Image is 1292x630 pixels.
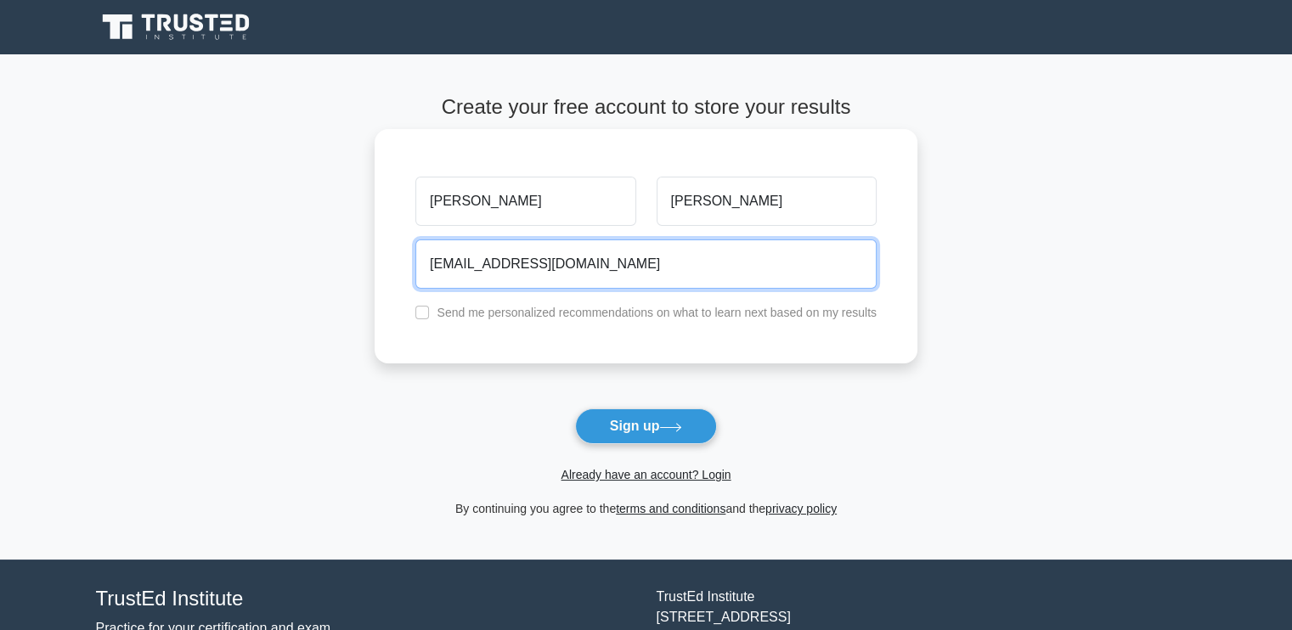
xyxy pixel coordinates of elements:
input: Email [415,239,877,289]
h4: TrustEd Institute [96,587,636,611]
a: privacy policy [765,502,837,515]
input: Last name [657,177,877,226]
input: First name [415,177,635,226]
a: terms and conditions [616,502,725,515]
a: Already have an account? Login [561,468,731,481]
button: Sign up [575,408,718,444]
div: By continuing you agree to the and the [364,498,928,519]
label: Send me personalized recommendations on what to learn next based on my results [437,306,877,319]
h4: Create your free account to store your results [375,95,917,120]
